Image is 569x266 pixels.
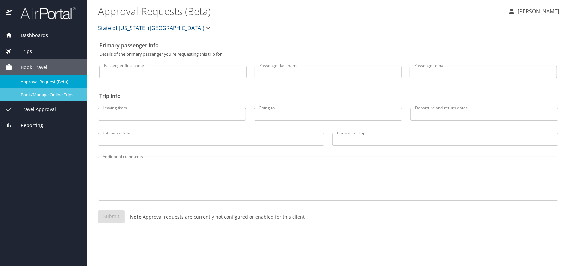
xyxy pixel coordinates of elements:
[13,7,76,20] img: airportal-logo.png
[21,79,79,85] span: Approval Request (Beta)
[130,214,143,220] strong: Note:
[99,40,557,51] h2: Primary passenger info
[98,1,502,21] h1: Approval Requests (Beta)
[12,122,43,129] span: Reporting
[12,64,47,71] span: Book Travel
[516,7,559,15] p: [PERSON_NAME]
[95,21,215,35] button: State of [US_STATE] ([GEOGRAPHIC_DATA])
[98,23,204,33] span: State of [US_STATE] ([GEOGRAPHIC_DATA])
[99,52,557,56] p: Details of the primary passenger you're requesting this trip for
[12,48,32,55] span: Trips
[99,91,557,101] h2: Trip info
[6,7,13,20] img: icon-airportal.png
[125,213,305,220] p: Approval requests are currently not configured or enabled for this client
[505,5,562,17] button: [PERSON_NAME]
[12,32,48,39] span: Dashboards
[12,106,56,113] span: Travel Approval
[21,92,79,98] span: Book/Manage Online Trips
